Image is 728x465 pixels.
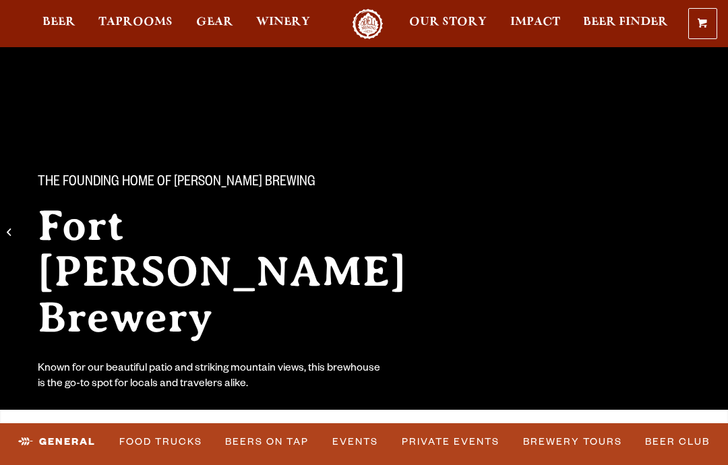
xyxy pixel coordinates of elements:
span: Impact [510,17,560,28]
span: Taprooms [98,17,173,28]
div: Known for our beautiful patio and striking mountain views, this brewhouse is the go-to spot for l... [38,362,383,393]
a: Brewery Tours [518,427,628,458]
span: Gear [196,17,233,28]
a: Beer Finder [574,9,677,39]
a: Beer [34,9,84,39]
a: Our Story [400,9,495,39]
a: Food Trucks [114,427,208,458]
a: Beer Club [640,427,715,458]
a: Beers on Tap [220,427,314,458]
a: Private Events [396,427,505,458]
a: Gear [187,9,242,39]
a: Events [327,427,384,458]
a: Odell Home [342,9,393,39]
a: Taprooms [90,9,181,39]
h2: Fort [PERSON_NAME] Brewery [38,203,458,340]
a: Impact [502,9,569,39]
span: Our Story [409,17,487,28]
span: Winery [256,17,310,28]
span: Beer Finder [583,17,668,28]
span: Beer [42,17,75,28]
span: The Founding Home of [PERSON_NAME] Brewing [38,175,315,192]
a: Winery [247,9,319,39]
a: General [13,427,101,458]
